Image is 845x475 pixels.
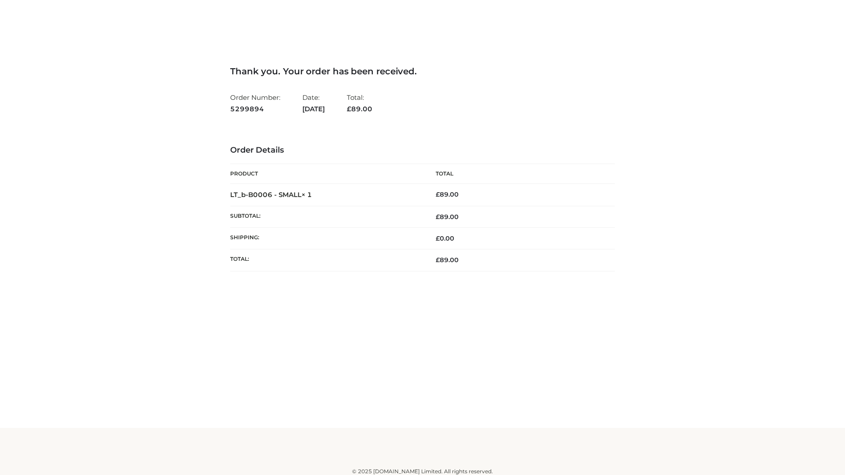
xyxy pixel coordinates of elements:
[230,249,422,271] th: Total:
[436,234,440,242] span: £
[302,103,325,115] strong: [DATE]
[436,256,459,264] span: 89.00
[347,105,372,113] span: 89.00
[301,190,312,199] strong: × 1
[230,190,312,199] strong: LT_b-B0006 - SMALL
[422,164,615,184] th: Total
[230,90,280,117] li: Order Number:
[230,206,422,227] th: Subtotal:
[436,256,440,264] span: £
[347,105,351,113] span: £
[230,146,615,155] h3: Order Details
[436,190,459,198] bdi: 89.00
[230,103,280,115] strong: 5299894
[436,234,454,242] bdi: 0.00
[436,190,440,198] span: £
[302,90,325,117] li: Date:
[436,213,440,221] span: £
[347,90,372,117] li: Total:
[230,164,422,184] th: Product
[230,66,615,77] h3: Thank you. Your order has been received.
[230,228,422,249] th: Shipping:
[436,213,459,221] span: 89.00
